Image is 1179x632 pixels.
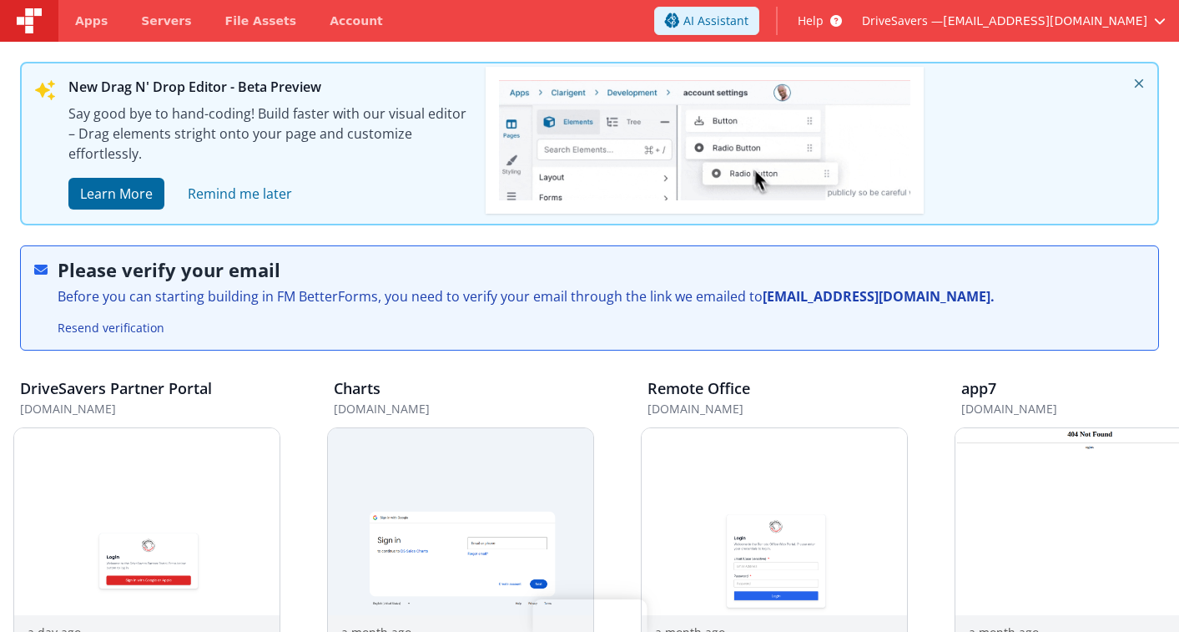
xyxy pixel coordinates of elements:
[798,13,824,29] span: Help
[334,402,594,415] h5: [DOMAIN_NAME]
[51,315,171,341] button: Resend verification
[68,104,469,177] div: Say good bye to hand-coding! Build faster with our visual editor – Drag elements stright onto you...
[225,13,297,29] span: File Assets
[141,13,191,29] span: Servers
[862,13,1166,29] button: DriveSavers — [EMAIL_ADDRESS][DOMAIN_NAME]
[58,260,995,280] h2: Please verify your email
[58,286,995,306] div: Before you can starting building in FM BetterForms, you need to verify your email through the lin...
[178,177,302,210] a: close
[20,381,212,397] h3: DriveSavers Partner Portal
[68,77,469,104] div: New Drag N' Drop Editor - Beta Preview
[1121,63,1157,104] i: close
[647,402,908,415] h5: [DOMAIN_NAME]
[68,178,164,210] button: Learn More
[961,381,996,397] h3: app7
[20,402,280,415] h5: [DOMAIN_NAME]
[647,381,750,397] h3: Remote Office
[943,13,1147,29] span: [EMAIL_ADDRESS][DOMAIN_NAME]
[862,13,943,29] span: DriveSavers —
[763,287,995,306] strong: [EMAIL_ADDRESS][DOMAIN_NAME].
[654,7,759,35] button: AI Assistant
[75,13,108,29] span: Apps
[334,381,380,397] h3: Charts
[683,13,748,29] span: AI Assistant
